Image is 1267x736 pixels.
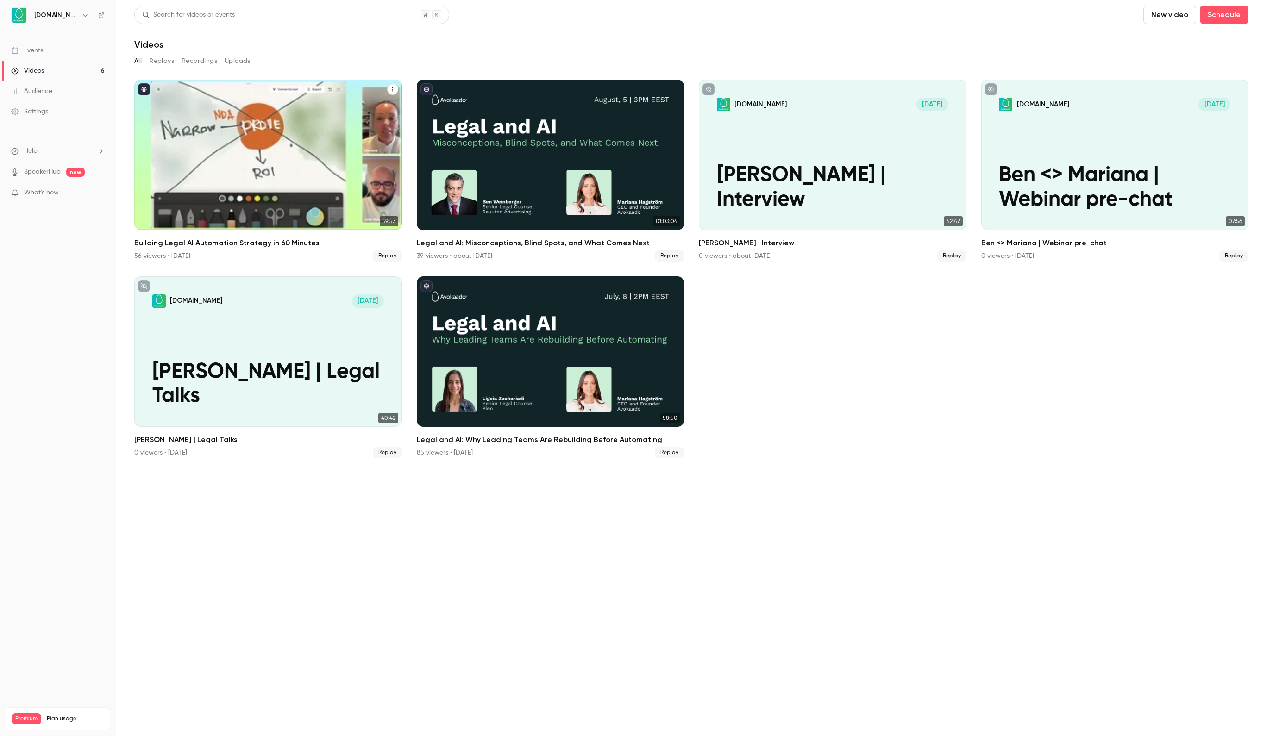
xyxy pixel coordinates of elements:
[985,83,997,95] button: unpublished
[702,83,715,95] button: unpublished
[981,251,1034,261] div: 0 viewers • [DATE]
[417,251,492,261] div: 39 viewers • about [DATE]
[380,216,398,226] span: 59:53
[134,434,402,445] h2: [PERSON_NAME] | Legal Talks
[916,98,948,111] span: [DATE]
[699,80,966,262] a: Nate Kostelnik | Interview [DOMAIN_NAME][DATE][PERSON_NAME] | Interview42:47[PERSON_NAME] | Inter...
[134,80,1248,458] ul: Videos
[1143,6,1196,24] button: New video
[734,100,787,109] p: [DOMAIN_NAME]
[717,98,730,111] img: Nate Kostelnik | Interview
[417,434,684,445] h2: Legal and AI: Why Leading Teams Are Rebuilding Before Automating
[11,46,43,55] div: Events
[225,54,251,69] button: Uploads
[66,168,85,177] span: new
[699,251,771,261] div: 0 viewers • about [DATE]
[373,447,402,458] span: Replay
[34,11,78,20] h6: [DOMAIN_NAME]
[134,251,190,261] div: 56 viewers • [DATE]
[142,10,235,20] div: Search for videos or events
[152,294,166,308] img: Antti Innanen | Legal Talks
[170,296,222,306] p: [DOMAIN_NAME]
[417,276,684,458] li: Legal and AI: Why Leading Teams Are Rebuilding Before Automating
[134,39,163,50] h1: Videos
[12,8,26,23] img: Avokaado.io
[420,280,433,292] button: published
[999,98,1012,111] img: Ben <> Mariana | Webinar pre-chat
[24,146,38,156] span: Help
[138,83,150,95] button: published
[660,413,680,423] span: 58:50
[134,54,142,69] button: All
[420,83,433,95] button: published
[152,360,384,409] p: [PERSON_NAME] | Legal Talks
[182,54,217,69] button: Recordings
[653,216,680,226] span: 01:03:04
[11,66,44,75] div: Videos
[699,80,966,262] li: Nate Kostelnik | Interview
[1017,100,1069,109] p: [DOMAIN_NAME]
[417,80,684,262] li: Legal and AI: Misconceptions, Blind Spots, and What Comes Next
[352,294,384,308] span: [DATE]
[1198,98,1230,111] span: [DATE]
[378,413,398,423] span: 40:42
[981,80,1249,262] a: Ben <> Mariana | Webinar pre-chat[DOMAIN_NAME][DATE]Ben <> Mariana | Webinar pre-chat07:56Ben <> ...
[1200,6,1248,24] button: Schedule
[24,188,59,198] span: What's new
[981,80,1249,262] li: Ben <> Mariana | Webinar pre-chat
[134,276,402,458] li: Antti Innanen | Legal Talks
[11,146,105,156] li: help-dropdown-opener
[11,107,48,116] div: Settings
[655,250,684,262] span: Replay
[11,87,52,96] div: Audience
[417,276,684,458] a: 58:50Legal and AI: Why Leading Teams Are Rebuilding Before Automating85 viewers • [DATE]Replay
[24,167,61,177] a: SpeakerHub
[134,448,187,457] div: 0 viewers • [DATE]
[999,163,1230,212] p: Ben <> Mariana | Webinar pre-chat
[655,447,684,458] span: Replay
[937,250,966,262] span: Replay
[1226,216,1245,226] span: 07:56
[417,448,473,457] div: 85 viewers • [DATE]
[12,713,41,724] span: Premium
[373,250,402,262] span: Replay
[417,80,684,262] a: 01:03:04Legal and AI: Misconceptions, Blind Spots, and What Comes Next39 viewers • about [DATE]Re...
[134,276,402,458] a: Antti Innanen | Legal Talks[DOMAIN_NAME][DATE][PERSON_NAME] | Legal Talks40:42[PERSON_NAME] | Leg...
[134,80,402,262] a: 59:53Building Legal AI Automation Strategy in 60 Minutes56 viewers • [DATE]Replay
[47,715,104,723] span: Plan usage
[138,280,150,292] button: unpublished
[417,237,684,249] h2: Legal and AI: Misconceptions, Blind Spots, and What Comes Next
[1219,250,1248,262] span: Replay
[134,6,1248,730] section: Videos
[944,216,963,226] span: 42:47
[981,237,1249,249] h2: Ben <> Mariana | Webinar pre-chat
[699,237,966,249] h2: [PERSON_NAME] | Interview
[149,54,174,69] button: Replays
[717,163,948,212] p: [PERSON_NAME] | Interview
[134,80,402,262] li: Building Legal AI Automation Strategy in 60 Minutes
[134,237,402,249] h2: Building Legal AI Automation Strategy in 60 Minutes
